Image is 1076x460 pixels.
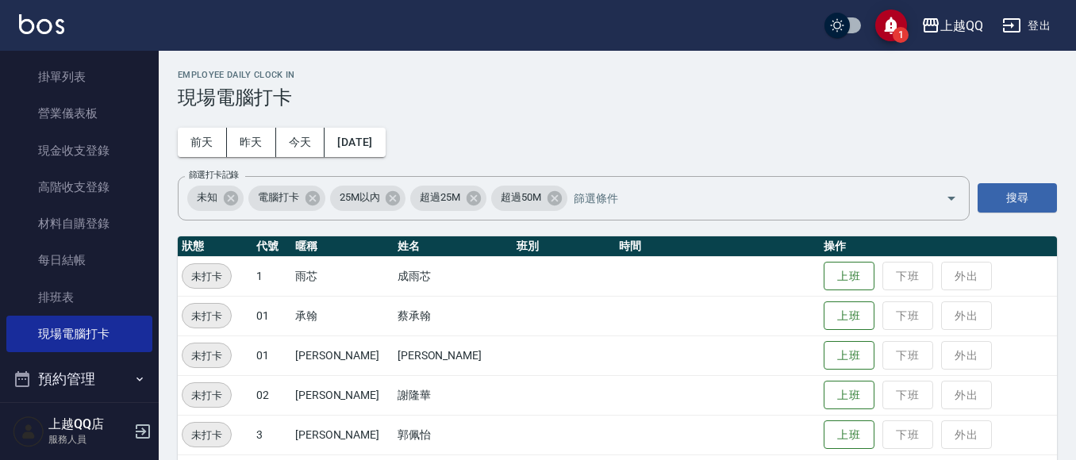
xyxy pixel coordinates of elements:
[394,375,513,415] td: 謝隆華
[820,236,1057,257] th: 操作
[178,128,227,157] button: 前天
[48,432,129,447] p: 服務人員
[291,335,394,375] td: [PERSON_NAME]
[824,420,874,450] button: 上班
[187,186,244,211] div: 未知
[6,205,152,242] a: 材料自購登錄
[394,415,513,454] td: 郭佩怡
[893,27,909,43] span: 1
[939,186,964,211] button: Open
[189,169,239,181] label: 篩選打卡記錄
[178,236,252,257] th: 狀態
[6,279,152,316] a: 排班表
[978,183,1057,213] button: 搜尋
[824,381,874,410] button: 上班
[330,186,406,211] div: 25M以內
[291,375,394,415] td: [PERSON_NAME]
[178,86,1057,109] h3: 現場電腦打卡
[48,416,129,432] h5: 上越QQ店
[248,186,325,211] div: 電腦打卡
[183,308,231,324] span: 未打卡
[291,415,394,454] td: [PERSON_NAME]
[19,14,64,34] img: Logo
[276,128,325,157] button: 今天
[491,190,551,205] span: 超過50M
[915,10,990,42] button: 上越QQ
[824,262,874,291] button: 上班
[570,184,918,212] input: 篩選條件
[6,132,152,169] a: 現金收支登錄
[252,335,291,375] td: 01
[252,256,291,296] td: 1
[6,95,152,132] a: 營業儀表板
[183,387,231,404] span: 未打卡
[291,296,394,335] td: 承翰
[187,190,227,205] span: 未知
[940,16,983,36] div: 上越QQ
[875,10,907,41] button: save
[394,296,513,335] td: 蔡承翰
[183,347,231,364] span: 未打卡
[248,190,309,205] span: 電腦打卡
[330,190,390,205] span: 25M以內
[410,186,486,211] div: 超過25M
[513,236,615,257] th: 班別
[615,236,820,257] th: 時間
[824,301,874,331] button: 上班
[183,268,231,285] span: 未打卡
[6,400,152,441] button: 報表及分析
[291,256,394,296] td: 雨芯
[13,416,44,447] img: Person
[6,316,152,352] a: 現場電腦打卡
[6,169,152,205] a: 高階收支登錄
[996,11,1057,40] button: 登出
[325,128,385,157] button: [DATE]
[6,59,152,95] a: 掛單列表
[410,190,470,205] span: 超過25M
[227,128,276,157] button: 昨天
[491,186,567,211] div: 超過50M
[6,242,152,278] a: 每日結帳
[394,335,513,375] td: [PERSON_NAME]
[252,415,291,454] td: 3
[178,70,1057,80] h2: Employee Daily Clock In
[394,236,513,257] th: 姓名
[252,375,291,415] td: 02
[394,256,513,296] td: 成雨芯
[824,341,874,370] button: 上班
[252,296,291,335] td: 01
[291,236,394,257] th: 暱稱
[6,358,152,400] button: 預約管理
[252,236,291,257] th: 代號
[183,427,231,443] span: 未打卡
